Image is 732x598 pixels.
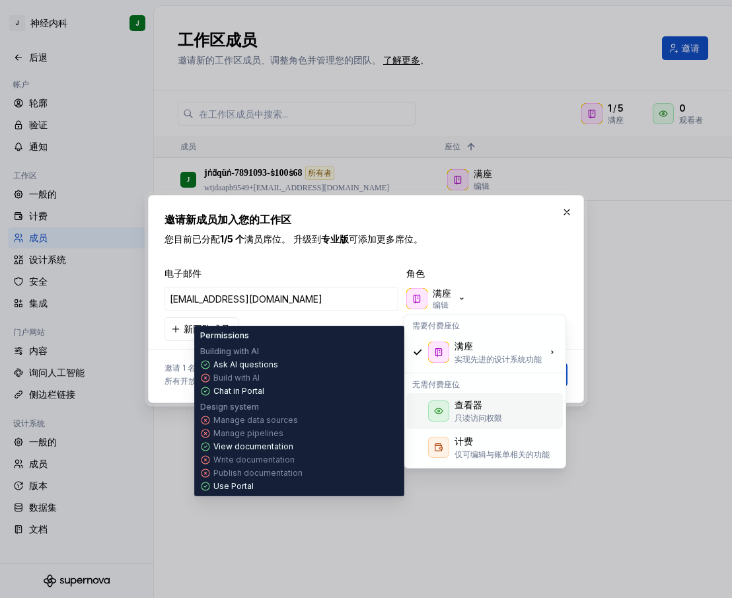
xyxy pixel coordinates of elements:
p: Publish documentation [213,468,303,478]
button: 新团队成员 [165,317,238,341]
p: Design system [200,402,259,412]
font: 只读访问权限 [455,413,502,423]
font: 新团队成员 [184,323,230,334]
font: 仅可编辑与账单相关的功能 [455,449,550,459]
font: 可添加更多席位。 [349,233,423,244]
font: 升级到 [293,233,321,244]
font: 编辑 [433,300,449,310]
font: 邀请新成员加入您的工作区 [165,213,291,226]
font: 电子邮件 [165,268,201,279]
p: Building with AI [200,346,259,357]
font: 满座 [455,340,473,352]
font: 角色 [406,268,425,279]
font: 1/5 个 [220,233,244,244]
font: 实现先进的设计系统功能 [455,354,542,364]
p: Manage pipelines [213,428,283,439]
font: 查看器 [455,399,482,410]
font: 满座 [433,287,451,299]
p: Use Portal [213,481,254,492]
p: View documentation [213,441,293,452]
font: 邀请 1 名成员： [165,363,219,373]
font: 无需付费座位 [412,379,460,389]
button: 满座编辑 [404,285,472,312]
p: Chat in Portal [213,386,264,396]
p: Write documentation [213,455,295,465]
font: 满员席位。 [244,233,291,244]
p: Build with AI [213,373,260,383]
p: Ask AI questions [213,359,278,370]
p: Manage data sources [213,415,298,426]
font: 专业版 [321,233,349,244]
font: 您目前已分配 [165,233,220,244]
font: 所有开放的设计系统和项目 [165,376,260,386]
font: 需要付费座位 [412,320,460,330]
p: Permissions [200,330,249,341]
font: 计费 [455,435,473,447]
